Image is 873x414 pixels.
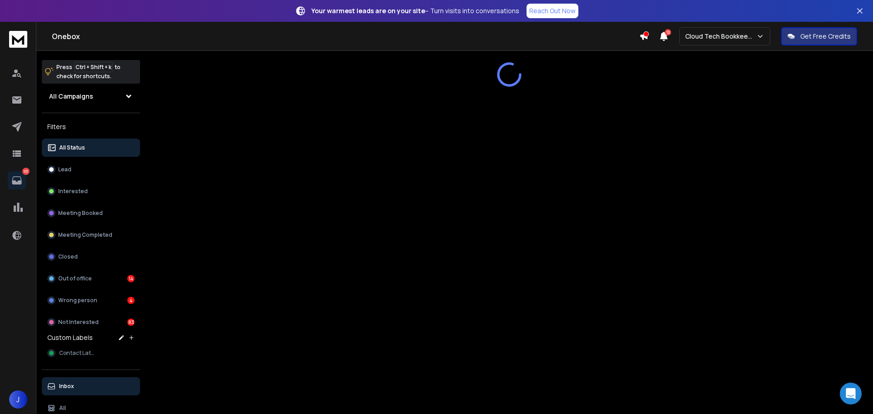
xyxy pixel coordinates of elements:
[58,275,92,282] p: Out of office
[58,209,103,217] p: Meeting Booked
[58,166,71,173] p: Lead
[58,319,99,326] p: Not Interested
[58,188,88,195] p: Interested
[311,6,519,15] p: – Turn visits into conversations
[59,144,85,151] p: All Status
[58,231,112,239] p: Meeting Completed
[42,269,140,288] button: Out of office14
[42,120,140,133] h3: Filters
[42,226,140,244] button: Meeting Completed
[59,383,74,390] p: Inbox
[22,168,30,175] p: 101
[58,253,78,260] p: Closed
[49,92,93,101] h1: All Campaigns
[59,404,66,412] p: All
[9,390,27,409] button: J
[665,29,671,35] span: 12
[527,4,578,18] a: Reach Out Now
[42,291,140,309] button: Wrong person4
[42,182,140,200] button: Interested
[685,32,756,41] p: Cloud Tech Bookkeeping
[42,204,140,222] button: Meeting Booked
[529,6,576,15] p: Reach Out Now
[52,31,639,42] h1: Onebox
[127,319,135,326] div: 83
[42,313,140,331] button: Not Interested83
[42,87,140,105] button: All Campaigns
[74,62,113,72] span: Ctrl + Shift + k
[42,160,140,179] button: Lead
[58,297,97,304] p: Wrong person
[42,377,140,395] button: Inbox
[840,383,862,404] div: Open Intercom Messenger
[59,349,96,357] span: Contact Later
[56,63,120,81] p: Press to check for shortcuts.
[127,297,135,304] div: 4
[800,32,851,41] p: Get Free Credits
[42,248,140,266] button: Closed
[42,344,140,362] button: Contact Later
[8,171,26,190] a: 101
[42,139,140,157] button: All Status
[9,31,27,48] img: logo
[781,27,857,45] button: Get Free Credits
[311,6,425,15] strong: Your warmest leads are on your site
[47,333,93,342] h3: Custom Labels
[127,275,135,282] div: 14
